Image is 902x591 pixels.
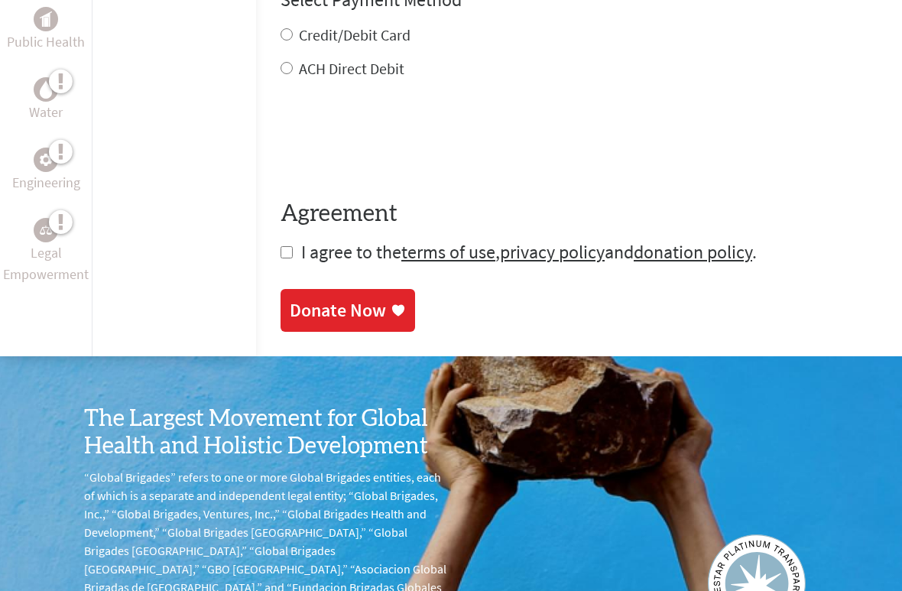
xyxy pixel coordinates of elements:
[40,11,52,27] img: Public Health
[299,59,404,78] label: ACH Direct Debit
[7,31,85,53] p: Public Health
[401,240,495,264] a: terms of use
[34,77,58,102] div: Water
[281,110,513,170] iframe: reCAPTCHA
[40,81,52,99] img: Water
[281,289,415,332] a: Donate Now
[40,154,52,166] img: Engineering
[7,7,85,53] a: Public HealthPublic Health
[634,240,752,264] a: donation policy
[290,298,386,323] div: Donate Now
[500,240,605,264] a: privacy policy
[301,240,757,264] span: I agree to the , and .
[12,148,80,193] a: EngineeringEngineering
[34,218,58,242] div: Legal Empowerment
[12,172,80,193] p: Engineering
[34,7,58,31] div: Public Health
[281,200,878,228] h4: Agreement
[3,218,89,285] a: Legal EmpowermentLegal Empowerment
[299,25,410,44] label: Credit/Debit Card
[40,226,52,235] img: Legal Empowerment
[84,405,451,460] h3: The Largest Movement for Global Health and Holistic Development
[3,242,89,285] p: Legal Empowerment
[34,148,58,172] div: Engineering
[29,102,63,123] p: Water
[29,77,63,123] a: WaterWater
